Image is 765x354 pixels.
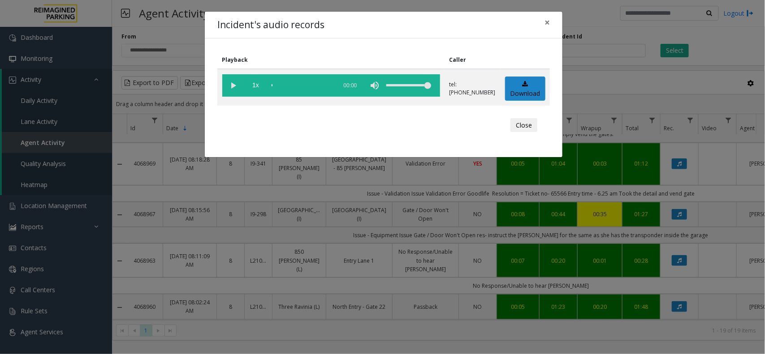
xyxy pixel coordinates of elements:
a: Download [505,77,545,101]
th: Playback [217,51,445,69]
div: volume level [386,74,431,97]
button: Close [510,118,537,132]
th: Caller [445,51,500,69]
h4: Incident's audio records [217,18,324,32]
div: scrub bar [272,74,333,97]
p: tel:[PHONE_NUMBER] [449,81,496,97]
button: Close [538,12,556,34]
span: playback speed button [245,74,267,97]
span: × [545,16,550,29]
